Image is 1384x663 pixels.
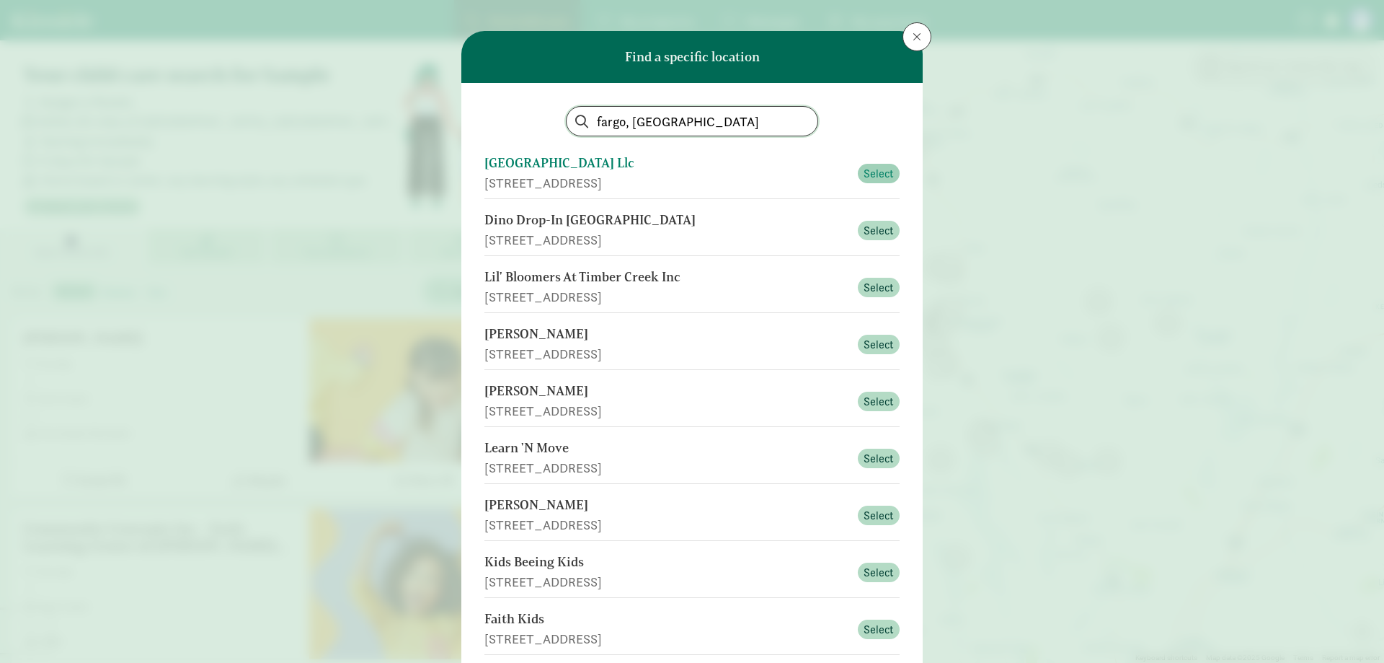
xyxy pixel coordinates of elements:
[484,211,849,230] div: Dino Drop-In [GEOGRAPHIC_DATA]
[864,336,894,354] span: Select
[484,382,849,401] div: [PERSON_NAME]
[484,610,849,629] div: Faith Kids
[484,173,849,193] div: [STREET_ADDRESS]
[864,450,894,467] span: Select
[484,629,849,649] div: [STREET_ADDRESS]
[484,572,849,592] div: [STREET_ADDRESS]
[484,490,900,541] button: [PERSON_NAME] [STREET_ADDRESS] Select
[858,563,900,583] button: Select
[864,279,894,297] span: Select
[484,154,849,173] div: [GEOGRAPHIC_DATA] Llc
[484,325,849,344] div: [PERSON_NAME]
[484,439,849,458] div: Learn 'N Move
[484,496,849,515] div: [PERSON_NAME]
[484,148,900,199] button: [GEOGRAPHIC_DATA] Llc [STREET_ADDRESS] Select
[484,458,849,478] div: [STREET_ADDRESS]
[484,262,900,313] button: Lil' Bloomers At Timber Creek Inc [STREET_ADDRESS] Select
[858,164,900,184] button: Select
[864,621,894,638] span: Select
[484,230,849,250] div: [STREET_ADDRESS]
[864,507,894,524] span: Select
[484,604,900,655] button: Faith Kids [STREET_ADDRESS] Select
[484,515,849,535] div: [STREET_ADDRESS]
[864,165,894,183] span: Select
[858,620,900,640] button: Select
[864,222,894,240] span: Select
[858,335,900,355] button: Select
[858,506,900,526] button: Select
[484,205,900,256] button: Dino Drop-In [GEOGRAPHIC_DATA] [STREET_ADDRESS] Select
[864,564,894,581] span: Select
[484,344,849,364] div: [STREET_ADDRESS]
[484,547,900,598] button: Kids Beeing Kids [STREET_ADDRESS] Select
[484,401,849,421] div: [STREET_ADDRESS]
[484,319,900,370] button: [PERSON_NAME] [STREET_ADDRESS] Select
[567,107,817,136] input: Find by name or address
[864,393,894,410] span: Select
[484,287,849,307] div: [STREET_ADDRESS]
[858,278,900,298] button: Select
[484,376,900,427] button: [PERSON_NAME] [STREET_ADDRESS] Select
[858,392,900,412] button: Select
[484,553,849,572] div: Kids Beeing Kids
[858,449,900,469] button: Select
[625,50,760,64] h6: Find a specific location
[484,433,900,484] button: Learn 'N Move [STREET_ADDRESS] Select
[484,268,849,287] div: Lil' Bloomers At Timber Creek Inc
[858,221,900,241] button: Select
